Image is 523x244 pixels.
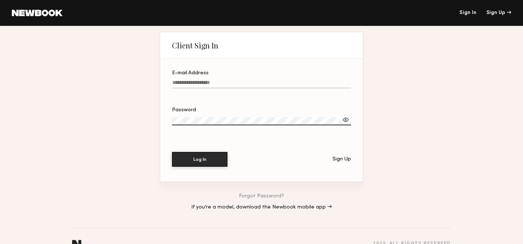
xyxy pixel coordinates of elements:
div: Password [172,108,351,113]
div: Client Sign In [172,41,218,50]
a: Forgot Password? [239,194,284,199]
input: Password [172,117,351,125]
button: Log In [172,152,227,167]
div: Sign Up [333,157,351,162]
div: E-mail Address [172,71,351,76]
a: Sign In [459,10,476,16]
a: If you’re a model, download the Newbook mobile app → [191,205,332,210]
div: Sign Up [486,10,511,16]
input: E-mail Address [172,80,351,88]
